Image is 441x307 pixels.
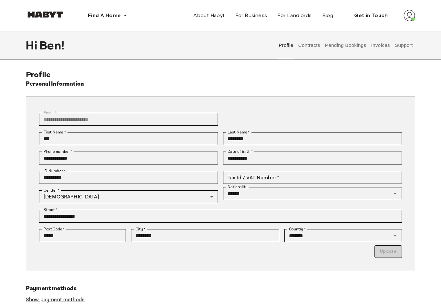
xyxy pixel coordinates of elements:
[272,9,317,22] a: For Landlords
[317,9,339,22] a: Blog
[44,149,72,154] label: Phone number
[26,284,415,293] h6: Payment methods
[404,10,415,21] img: avatar
[391,231,400,240] button: Open
[26,296,85,303] a: Show payment methods
[391,189,400,198] button: Open
[277,12,312,19] span: For Landlords
[44,129,66,135] label: First Name
[394,31,414,59] button: Support
[88,12,121,19] span: Find A Home
[26,79,84,89] h6: Personal Information
[276,31,415,59] div: user profile tabs
[44,110,56,116] label: Email
[193,12,225,19] span: About Habyt
[289,226,306,232] label: Country
[349,9,393,22] button: Get in Touch
[228,149,253,154] label: Date of birth
[44,226,65,232] label: Post Code
[44,187,59,193] label: Gender
[230,9,272,22] a: For Business
[40,38,64,52] span: Ben !
[322,12,333,19] span: Blog
[44,207,57,213] label: Street
[39,190,218,203] div: [DEMOGRAPHIC_DATA]
[354,12,388,19] span: Get in Touch
[324,31,367,59] button: Pending Bookings
[39,113,218,126] div: You can't change your email address at the moment. Please reach out to customer support in case y...
[136,226,146,232] label: City
[297,31,321,59] button: Contracts
[26,70,51,79] span: Profile
[188,9,230,22] a: About Habyt
[223,152,402,164] input: Choose date, selected date is Sep 4, 2001
[26,11,65,18] img: Habyt
[228,129,250,135] label: Last Name
[370,31,391,59] button: Invoices
[83,9,132,22] button: Find A Home
[26,38,40,52] span: Hi
[228,184,248,190] label: Nationality
[278,31,294,59] button: Profile
[235,12,267,19] span: For Business
[44,168,65,174] label: ID Number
